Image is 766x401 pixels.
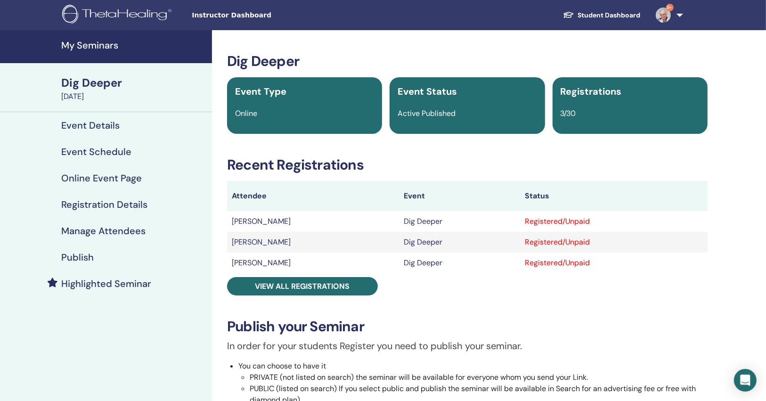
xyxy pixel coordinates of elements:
[235,85,286,98] span: Event Type
[62,5,175,26] img: logo.png
[734,369,757,392] div: Open Intercom Messenger
[563,11,574,19] img: graduation-cap-white.svg
[399,232,520,253] td: Dig Deeper
[56,75,212,102] a: Dig Deeper[DATE]
[656,8,671,23] img: default.jpg
[399,181,520,211] th: Event
[61,278,151,289] h4: Highlighted Seminar
[525,216,703,227] div: Registered/Unpaid
[61,91,206,102] div: [DATE]
[227,277,378,295] a: View all registrations
[227,318,708,335] h3: Publish your Seminar
[61,225,146,237] h4: Manage Attendees
[398,108,456,118] span: Active Published
[61,75,206,91] div: Dig Deeper
[525,237,703,248] div: Registered/Unpaid
[227,53,708,70] h3: Dig Deeper
[561,85,622,98] span: Registrations
[227,253,399,273] td: [PERSON_NAME]
[61,199,147,210] h4: Registration Details
[61,40,206,51] h4: My Seminars
[227,339,708,353] p: In order for your students Register you need to publish your seminar.
[61,146,131,157] h4: Event Schedule
[235,108,257,118] span: Online
[398,85,457,98] span: Event Status
[227,211,399,232] td: [PERSON_NAME]
[525,257,703,269] div: Registered/Unpaid
[61,252,94,263] h4: Publish
[250,372,708,383] li: PRIVATE (not listed on search) the seminar will be available for everyone whom you send your Link.
[555,7,648,24] a: Student Dashboard
[561,108,576,118] span: 3/30
[520,181,708,211] th: Status
[399,253,520,273] td: Dig Deeper
[227,156,708,173] h3: Recent Registrations
[227,181,399,211] th: Attendee
[666,4,674,11] span: 9+
[227,232,399,253] td: [PERSON_NAME]
[61,120,120,131] h4: Event Details
[61,172,142,184] h4: Online Event Page
[399,211,520,232] td: Dig Deeper
[192,10,333,20] span: Instructor Dashboard
[255,281,350,291] span: View all registrations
